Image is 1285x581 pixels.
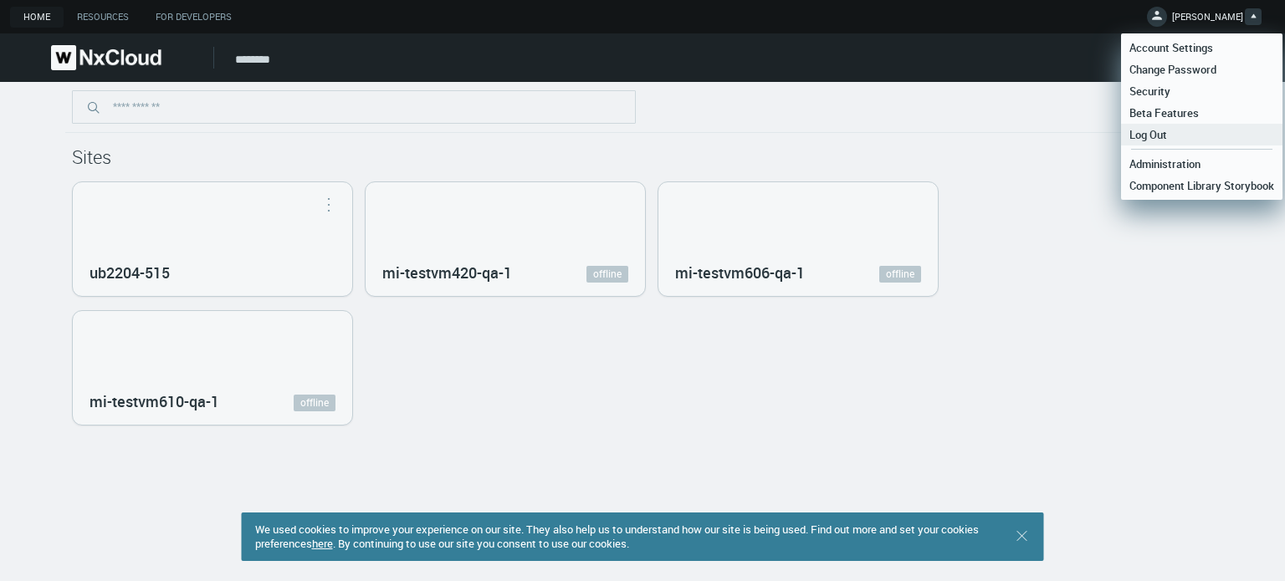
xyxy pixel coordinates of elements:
span: Security [1121,84,1179,99]
a: offline [586,266,628,283]
span: Component Library Storybook [1121,178,1282,193]
span: Sites [72,145,111,169]
span: Change Password [1121,62,1225,77]
a: Security [1121,80,1282,102]
span: . By continuing to use our site you consent to use our cookies. [333,536,629,551]
a: offline [294,395,335,411]
a: For Developers [142,7,245,28]
a: Beta Features [1121,102,1282,124]
a: here [312,536,333,551]
a: Resources [64,7,142,28]
a: Home [10,7,64,28]
nx-search-highlight: mi-testvm606-qa-1 [675,262,805,283]
span: Log Out [1121,127,1175,142]
span: [PERSON_NAME] [1172,10,1243,29]
img: Nx Cloud logo [51,45,161,70]
a: Administration [1121,153,1282,175]
span: Beta Features [1121,105,1207,120]
a: offline [879,266,921,283]
span: We used cookies to improve your experience on our site. They also help us to understand how our s... [255,522,979,551]
nx-search-highlight: ub2204-515 [90,262,170,283]
nx-search-highlight: mi-testvm420-qa-1 [382,262,512,283]
a: Change Password [1121,59,1282,80]
a: Component Library Storybook [1121,175,1282,196]
span: Administration [1121,156,1209,171]
nx-search-highlight: mi-testvm610-qa-1 [90,391,219,411]
span: Account Settings [1121,40,1221,55]
a: Account Settings [1121,37,1282,59]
